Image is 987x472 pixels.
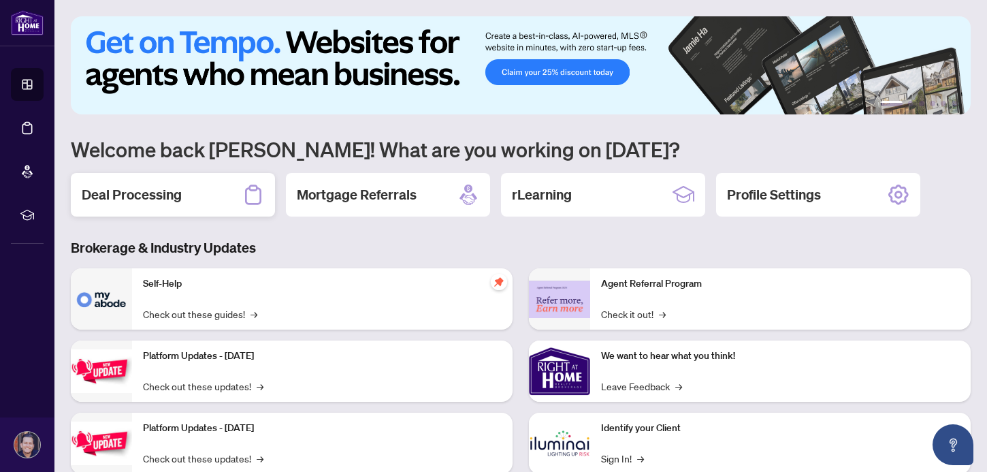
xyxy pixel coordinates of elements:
h2: Profile Settings [727,185,821,204]
h2: rLearning [512,185,572,204]
p: Platform Updates - [DATE] [143,421,502,436]
img: logo [11,10,44,35]
p: We want to hear what you think! [601,349,960,364]
span: → [257,451,263,466]
button: 2 [908,101,913,106]
h2: Deal Processing [82,185,182,204]
a: Sign In!→ [601,451,644,466]
button: 5 [941,101,946,106]
h2: Mortgage Referrals [297,185,417,204]
button: 4 [930,101,935,106]
span: → [659,306,666,321]
button: 3 [919,101,924,106]
img: We want to hear what you think! [529,341,590,402]
span: → [257,379,263,394]
img: Agent Referral Program [529,281,590,318]
a: Check it out!→ [601,306,666,321]
p: Platform Updates - [DATE] [143,349,502,364]
h3: Brokerage & Industry Updates [71,238,971,257]
p: Agent Referral Program [601,277,960,292]
span: → [637,451,644,466]
span: → [250,306,257,321]
button: 6 [952,101,957,106]
img: Slide 0 [71,16,971,114]
a: Check out these guides!→ [143,306,257,321]
span: pushpin [491,274,507,290]
h1: Welcome back [PERSON_NAME]! What are you working on [DATE]? [71,136,971,162]
a: Check out these updates!→ [143,451,263,466]
img: Platform Updates - July 21, 2025 [71,349,132,392]
a: Check out these updates!→ [143,379,263,394]
img: Platform Updates - July 8, 2025 [71,422,132,465]
a: Leave Feedback→ [601,379,682,394]
img: Self-Help [71,268,132,330]
p: Identify your Client [601,421,960,436]
p: Self-Help [143,277,502,292]
button: 1 [881,101,903,106]
button: Open asap [933,424,973,465]
img: Profile Icon [14,432,40,458]
span: → [675,379,682,394]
